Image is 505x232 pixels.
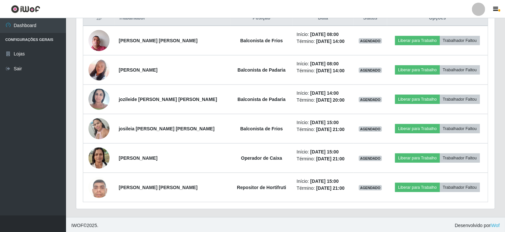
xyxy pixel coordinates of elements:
time: [DATE] 15:00 [310,149,339,154]
button: Trabalhador Faltou [440,65,480,75]
span: AGENDADO [359,126,382,132]
button: Liberar para Trabalho [395,95,440,104]
li: Início: [297,90,350,97]
img: 1659209415868.jpeg [88,26,110,54]
strong: Balconista de Padaria [238,67,286,73]
li: Início: [297,149,350,155]
button: Liberar para Trabalho [395,65,440,75]
button: Liberar para Trabalho [395,153,440,163]
button: Trabalhador Faltou [440,95,480,104]
li: Término: [297,185,350,192]
strong: [PERSON_NAME] [119,155,157,161]
strong: josileia [PERSON_NAME] [PERSON_NAME] [119,126,215,131]
li: Término: [297,97,350,104]
time: [DATE] 08:00 [310,32,339,37]
button: Liberar para Trabalho [395,124,440,133]
strong: [PERSON_NAME] [119,67,157,73]
button: Trabalhador Faltou [440,183,480,192]
img: 1720809249319.jpeg [88,144,110,172]
li: Término: [297,67,350,74]
span: © 2025 . [71,222,98,229]
strong: Operador de Caixa [241,155,282,161]
span: Desenvolvido por [455,222,500,229]
li: Término: [297,155,350,162]
strong: [PERSON_NAME] [PERSON_NAME] [119,185,198,190]
img: 1702328329487.jpeg [88,115,110,143]
button: Trabalhador Faltou [440,153,480,163]
img: 1751121923069.jpeg [88,51,110,89]
li: Início: [297,119,350,126]
span: IWOF [71,223,84,228]
img: 1705690307767.jpeg [88,85,110,113]
li: Término: [297,38,350,45]
time: [DATE] 14:00 [310,90,339,96]
strong: jozileide [PERSON_NAME] [PERSON_NAME] [119,97,217,102]
button: Liberar para Trabalho [395,36,440,45]
time: [DATE] 14:00 [316,39,345,44]
img: CoreUI Logo [11,5,40,13]
strong: [PERSON_NAME] [PERSON_NAME] [119,38,198,43]
button: Trabalhador Faltou [440,124,480,133]
strong: Balconista de Frios [240,126,283,131]
time: [DATE] 14:00 [316,68,345,73]
button: Liberar para Trabalho [395,183,440,192]
span: AGENDADO [359,97,382,102]
li: Início: [297,60,350,67]
span: AGENDADO [359,38,382,44]
time: [DATE] 15:00 [310,120,339,125]
img: 1750544274691.jpeg [88,165,110,211]
time: [DATE] 21:00 [316,127,345,132]
a: iWof [490,223,500,228]
li: Início: [297,178,350,185]
li: Início: [297,31,350,38]
span: AGENDADO [359,185,382,190]
li: Término: [297,126,350,133]
span: AGENDADO [359,68,382,73]
time: [DATE] 21:00 [316,185,345,191]
time: [DATE] 21:00 [316,156,345,161]
strong: Balconista de Frios [240,38,283,43]
span: AGENDADO [359,156,382,161]
time: [DATE] 15:00 [310,179,339,184]
strong: Balconista de Padaria [238,97,286,102]
button: Trabalhador Faltou [440,36,480,45]
time: [DATE] 20:00 [316,97,345,103]
time: [DATE] 08:00 [310,61,339,66]
strong: Repositor de Hortifruti [237,185,286,190]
